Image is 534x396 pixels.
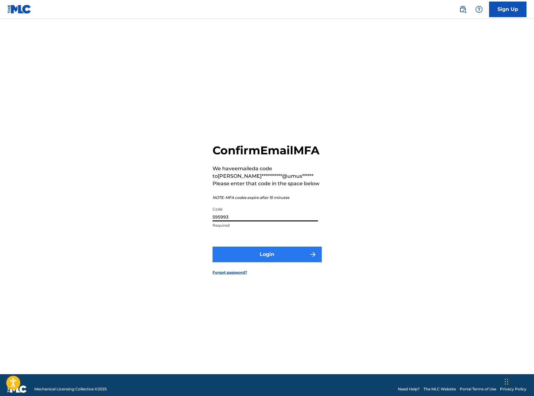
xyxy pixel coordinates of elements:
[213,143,322,157] h2: Confirm Email MFA
[213,223,318,228] p: Required
[489,2,527,17] a: Sign Up
[7,385,27,393] img: logo
[213,270,247,275] a: Forgot password?
[213,247,322,262] button: Login
[460,386,496,392] a: Portal Terms of Use
[457,3,469,16] a: Public Search
[459,6,467,13] img: search
[503,366,534,396] iframe: Chat Widget
[7,5,32,14] img: MLC Logo
[34,386,107,392] span: Mechanical Licensing Collective © 2025
[213,180,322,187] p: Please enter that code in the space below
[398,386,420,392] a: Need Help?
[424,386,456,392] a: The MLC Website
[505,372,508,391] div: Drag
[473,3,485,16] div: Help
[309,251,317,258] img: f7272a7cc735f4ea7f67.svg
[213,195,322,200] p: NOTE: MFA codes expire after 15 minutes
[475,6,483,13] img: help
[500,386,527,392] a: Privacy Policy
